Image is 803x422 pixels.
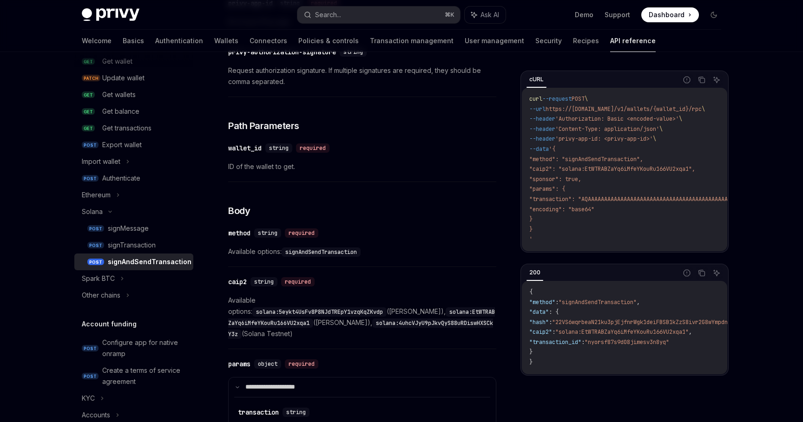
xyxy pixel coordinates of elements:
[87,225,104,232] span: POST
[214,30,238,52] a: Wallets
[74,362,193,390] a: POSTCreate a terms of service agreement
[74,253,193,270] a: POSTsignAndSendTransaction
[527,267,543,278] div: 200
[269,144,289,152] span: string
[370,30,454,52] a: Transaction management
[82,30,112,52] a: Welcome
[285,228,318,238] div: required
[87,242,104,249] span: POST
[228,228,250,238] div: method
[82,409,110,421] div: Accounts
[228,65,496,87] span: Request authorization signature. If multiple signatures are required, they should be comma separa...
[296,143,329,153] div: required
[527,74,546,85] div: cURL
[82,290,120,301] div: Other chains
[529,215,533,223] span: }
[679,115,682,123] span: \
[123,30,144,52] a: Basics
[465,6,506,23] button: Ask AI
[696,267,708,279] button: Copy the contents from the code block
[102,72,145,84] div: Update wallet
[555,115,679,123] span: 'Authorization: Basic <encoded-value>'
[228,295,496,339] span: Available options: ([PERSON_NAME]), ([PERSON_NAME]), (Solana Testnet)
[102,365,188,387] div: Create a terms of service agreement
[315,9,341,20] div: Search...
[529,318,549,326] span: "hash"
[706,7,721,22] button: Toggle dark mode
[102,123,151,134] div: Get transactions
[529,299,555,306] span: "method"
[637,299,640,306] span: ,
[82,156,120,167] div: Import wallet
[82,318,137,330] h5: Account funding
[659,125,663,133] span: \
[228,359,250,369] div: params
[529,185,565,193] span: "params": {
[102,89,136,100] div: Get wallets
[286,409,306,416] span: string
[82,273,115,284] div: Spark BTC
[102,173,140,184] div: Authenticate
[552,328,555,336] span: :
[228,161,496,172] span: ID of the wallet to get.
[585,338,669,346] span: "nyorsf87s9d08jimesv3n8yq"
[281,277,315,286] div: required
[343,48,363,56] span: string
[711,74,723,86] button: Ask AI
[529,358,533,366] span: }
[155,30,203,52] a: Authentication
[74,237,193,253] a: POSTsignTransaction
[549,145,555,153] span: '{
[542,95,572,103] span: --request
[228,143,262,153] div: wallet_id
[74,220,193,237] a: POSTsignMessage
[559,299,637,306] span: "signAndSendTransaction"
[585,95,588,103] span: \
[82,373,99,380] span: POST
[529,348,533,356] span: }
[529,105,546,113] span: --url
[529,115,555,123] span: --header
[535,30,562,52] a: Security
[573,30,599,52] a: Recipes
[581,338,585,346] span: :
[575,10,593,19] a: Demo
[555,328,689,336] span: "solana:EtWTRABZaYq6iMfeYKouRu166VU2xqa1"
[87,259,104,266] span: POST
[228,119,299,132] span: Path Parameters
[549,318,552,326] span: :
[297,6,460,23] button: Search...⌘K
[555,125,659,133] span: 'Content-Type: application/json'
[258,360,277,368] span: object
[74,334,193,362] a: POSTConfigure app for native onramp
[465,30,524,52] a: User management
[445,11,454,19] span: ⌘ K
[529,135,555,143] span: --header
[250,30,287,52] a: Connectors
[82,393,95,404] div: KYC
[298,30,359,52] a: Policies & controls
[572,95,585,103] span: POST
[681,267,693,279] button: Report incorrect code
[529,288,533,296] span: {
[74,120,193,136] a: GETGet transactions
[610,30,656,52] a: API reference
[258,229,277,237] span: string
[555,135,653,143] span: 'privy-app-id: <privy-app-id>'
[605,10,630,19] a: Support
[282,247,361,257] code: signAndSendTransaction
[529,206,594,213] span: "encoding": "base64"
[529,308,549,316] span: "data"
[653,135,656,143] span: \
[529,156,643,163] span: "method": "signAndSendTransaction",
[228,277,247,286] div: caip2
[546,105,702,113] span: https://[DOMAIN_NAME]/v1/wallets/{wallet_id}/rpc
[549,308,559,316] span: : {
[108,256,191,267] div: signAndSendTransaction
[696,74,708,86] button: Copy the contents from the code block
[285,359,318,369] div: required
[102,139,142,150] div: Export wallet
[82,91,95,98] span: GET
[529,95,542,103] span: curl
[529,145,549,153] span: --data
